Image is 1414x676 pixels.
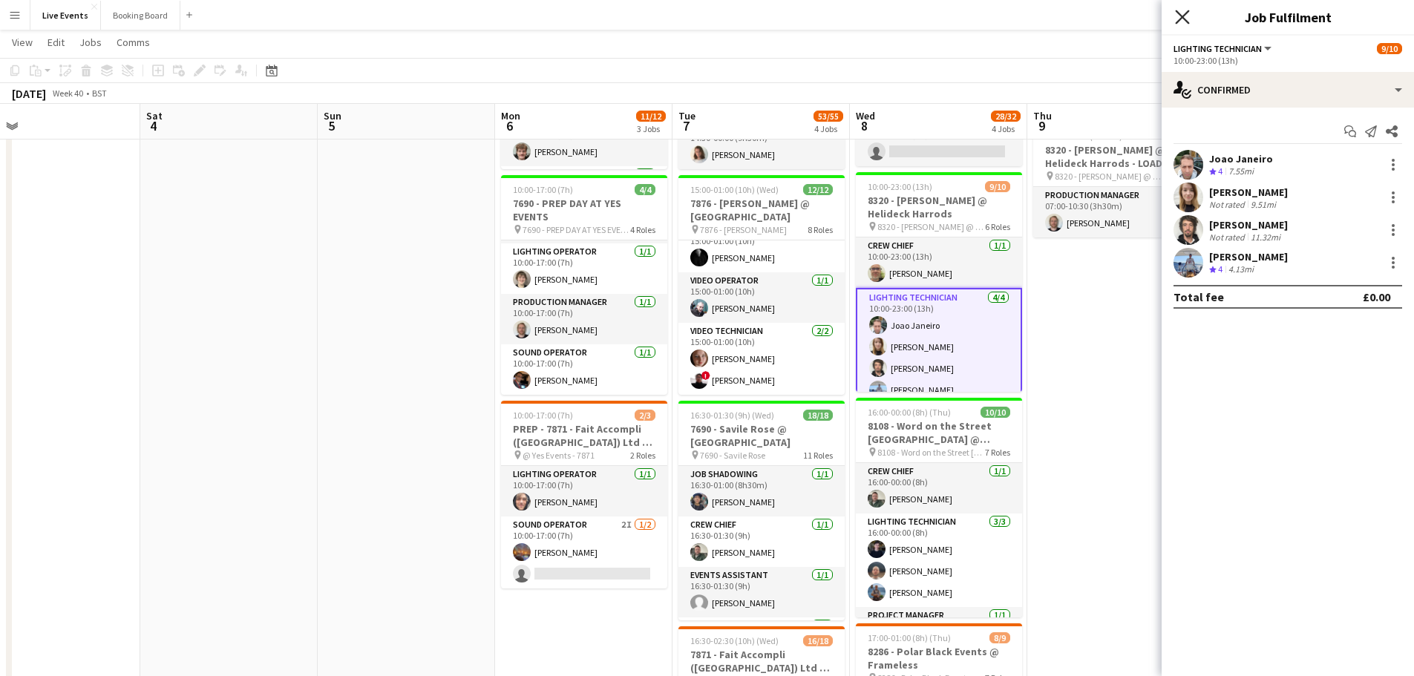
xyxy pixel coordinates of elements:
[1033,109,1052,122] span: Thu
[30,1,101,30] button: Live Events
[636,111,666,122] span: 11/12
[12,86,46,101] div: [DATE]
[700,450,765,461] span: 7690 - Savile Rose
[803,184,833,195] span: 12/12
[676,117,695,134] span: 7
[678,567,845,617] app-card-role: Events Assistant1/116:30-01:30 (9h)[PERSON_NAME]
[635,184,655,195] span: 4/4
[501,466,667,516] app-card-role: Lighting Operator1/110:00-17:00 (7h)[PERSON_NAME]
[501,197,667,223] h3: 7690 - PREP DAY AT YES EVENTS
[678,516,845,567] app-card-role: Crew Chief1/116:30-01:30 (9h)[PERSON_NAME]
[690,635,779,646] span: 16:30-02:30 (10h) (Wed)
[678,175,845,395] app-job-card: 15:00-01:00 (10h) (Wed)12/127876 - [PERSON_NAME] @ [GEOGRAPHIC_DATA] 7876 - [PERSON_NAME]8 Roles[...
[678,109,695,122] span: Tue
[1225,165,1257,178] div: 7.55mi
[856,116,1022,166] app-card-role: Driver0/108:00-16:00 (8h)
[877,447,985,458] span: 8108 - Word on the Street [GEOGRAPHIC_DATA] @ Banqueting House
[1162,7,1414,27] h3: Job Fulfilment
[985,221,1010,232] span: 6 Roles
[1162,72,1414,108] div: Confirmed
[92,88,107,99] div: BST
[803,635,833,646] span: 16/18
[854,117,875,134] span: 8
[42,33,71,52] a: Edit
[499,117,520,134] span: 6
[814,111,843,122] span: 53/55
[501,516,667,588] app-card-role: Sound Operator2I1/210:00-17:00 (7h)[PERSON_NAME]
[678,272,845,323] app-card-role: Video Operator1/115:00-01:00 (10h)[PERSON_NAME]
[856,172,1022,392] app-job-card: 10:00-23:00 (13h)9/108320 - [PERSON_NAME] @ Helideck Harrods 8320 - [PERSON_NAME] @ Helideck Harr...
[1209,218,1288,232] div: [PERSON_NAME]
[79,36,102,49] span: Jobs
[701,371,710,380] span: !
[992,123,1020,134] div: 4 Jobs
[49,88,86,99] span: Week 40
[690,184,779,195] span: 15:00-01:00 (10h) (Wed)
[1225,263,1257,276] div: 4.13mi
[1209,232,1248,243] div: Not rated
[1174,43,1274,54] button: Lighting Technician
[1209,250,1288,263] div: [PERSON_NAME]
[501,175,667,395] div: 10:00-17:00 (7h)4/47690 - PREP DAY AT YES EVENTS 7690 - PREP DAY AT YES EVENTS4 RolesHead of Oper...
[868,407,951,418] span: 16:00-00:00 (8h) (Thu)
[1174,55,1402,66] div: 10:00-23:00 (13h)
[678,197,845,223] h3: 7876 - [PERSON_NAME] @ [GEOGRAPHIC_DATA]
[856,513,1022,607] app-card-role: Lighting Technician3/316:00-00:00 (8h)[PERSON_NAME][PERSON_NAME][PERSON_NAME]
[1363,289,1390,304] div: £0.00
[1174,43,1262,54] span: Lighting Technician
[981,407,1010,418] span: 10/10
[856,288,1022,406] app-card-role: Lighting Technician4/410:00-23:00 (13h)Joao Janeiro[PERSON_NAME][PERSON_NAME][PERSON_NAME]
[1248,232,1283,243] div: 11.32mi
[868,181,932,192] span: 10:00-23:00 (13h)
[501,109,520,122] span: Mon
[856,419,1022,446] h3: 8108 - Word on the Street [GEOGRAPHIC_DATA] @ Banqueting House
[501,116,667,166] app-card-role: Sound Operator1/110:00-17:00 (7h)[PERSON_NAME]
[877,221,985,232] span: 8320 - [PERSON_NAME] @ Helideck Harrods
[1033,143,1199,170] h3: 8320 - [PERSON_NAME] @ Helideck Harrods - LOAD OUT
[144,117,163,134] span: 4
[678,617,845,668] app-card-role: Lighting Operator1/1
[690,410,774,421] span: 16:30-01:30 (9h) (Wed)
[856,194,1022,220] h3: 8320 - [PERSON_NAME] @ Helideck Harrods
[513,184,573,195] span: 10:00-17:00 (7h)
[1218,165,1222,177] span: 4
[501,401,667,588] app-job-card: 10:00-17:00 (7h)2/3PREP - 7871 - Fait Accompli ([GEOGRAPHIC_DATA]) Ltd @ YES Events @ Yes Events ...
[678,466,845,516] app-card-role: Job Shadowing1/116:30-01:00 (8h30m)[PERSON_NAME]
[808,224,833,235] span: 8 Roles
[856,237,1022,288] app-card-role: Crew Chief1/110:00-23:00 (13h)[PERSON_NAME]
[6,33,39,52] a: View
[501,166,667,217] app-card-role: TPM1/1
[856,607,1022,657] app-card-role: Project Manager1/1
[678,648,845,675] h3: 7871 - Fait Accompli ([GEOGRAPHIC_DATA]) Ltd @ V&A
[48,36,65,49] span: Edit
[501,294,667,344] app-card-role: Production Manager1/110:00-17:00 (7h)[PERSON_NAME]
[1218,263,1222,275] span: 4
[635,410,655,421] span: 2/3
[523,450,595,461] span: @ Yes Events - 7871
[1033,122,1199,237] app-job-card: 07:00-10:30 (3h30m)1/18320 - [PERSON_NAME] @ Helideck Harrods - LOAD OUT 8320 - [PERSON_NAME] @ H...
[1033,187,1199,237] app-card-role: Production Manager1/107:00-10:30 (3h30m)[PERSON_NAME]
[1209,186,1288,199] div: [PERSON_NAME]
[856,398,1022,617] app-job-card: 16:00-00:00 (8h) (Thu)10/108108 - Word on the Street [GEOGRAPHIC_DATA] @ Banqueting House 8108 - ...
[1031,117,1052,134] span: 9
[12,36,33,49] span: View
[630,224,655,235] span: 4 Roles
[501,422,667,449] h3: PREP - 7871 - Fait Accompli ([GEOGRAPHIC_DATA]) Ltd @ YES Events
[73,33,108,52] a: Jobs
[678,401,845,620] app-job-card: 16:30-01:30 (9h) (Wed)18/187690 - Savile Rose @ [GEOGRAPHIC_DATA] 7690 - Savile Rose11 RolesJob S...
[678,119,845,169] app-card-role: Sound Technician1/114:30-00:00 (9h30m)[PERSON_NAME]
[985,181,1010,192] span: 9/10
[1209,199,1248,210] div: Not rated
[513,410,573,421] span: 10:00-17:00 (7h)
[868,632,951,643] span: 17:00-01:00 (8h) (Thu)
[324,109,341,122] span: Sun
[700,224,787,235] span: 7876 - [PERSON_NAME]
[321,117,341,134] span: 5
[630,450,655,461] span: 2 Roles
[991,111,1021,122] span: 28/32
